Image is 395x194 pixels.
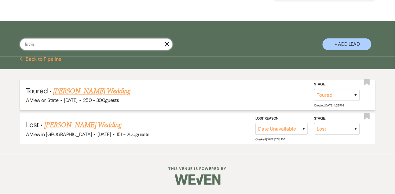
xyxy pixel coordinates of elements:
label: Stage: [314,81,360,88]
a: [PERSON_NAME] Wedding [53,86,130,97]
img: Weven Logo [175,169,221,190]
button: + Add Lead [323,38,371,50]
button: Back to Pipeline [20,57,62,62]
span: 250 - 300 guests [83,97,119,103]
label: Lost Reason [255,115,308,122]
span: Toured [26,86,48,95]
input: Search by name, event date, email address or phone number [20,38,173,50]
span: [DATE] [97,131,111,138]
a: [PERSON_NAME] Wedding [44,120,122,131]
span: A View on State [26,97,58,103]
span: Created: [DATE] 2:53 PM [255,137,285,141]
span: [DATE] [64,97,77,103]
span: Lost [26,120,39,129]
label: Stage: [314,115,360,122]
span: Created: [DATE] 11:55 PM [314,103,343,107]
span: A View in [GEOGRAPHIC_DATA] [26,131,92,138]
span: 151 - 200 guests [116,131,149,138]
